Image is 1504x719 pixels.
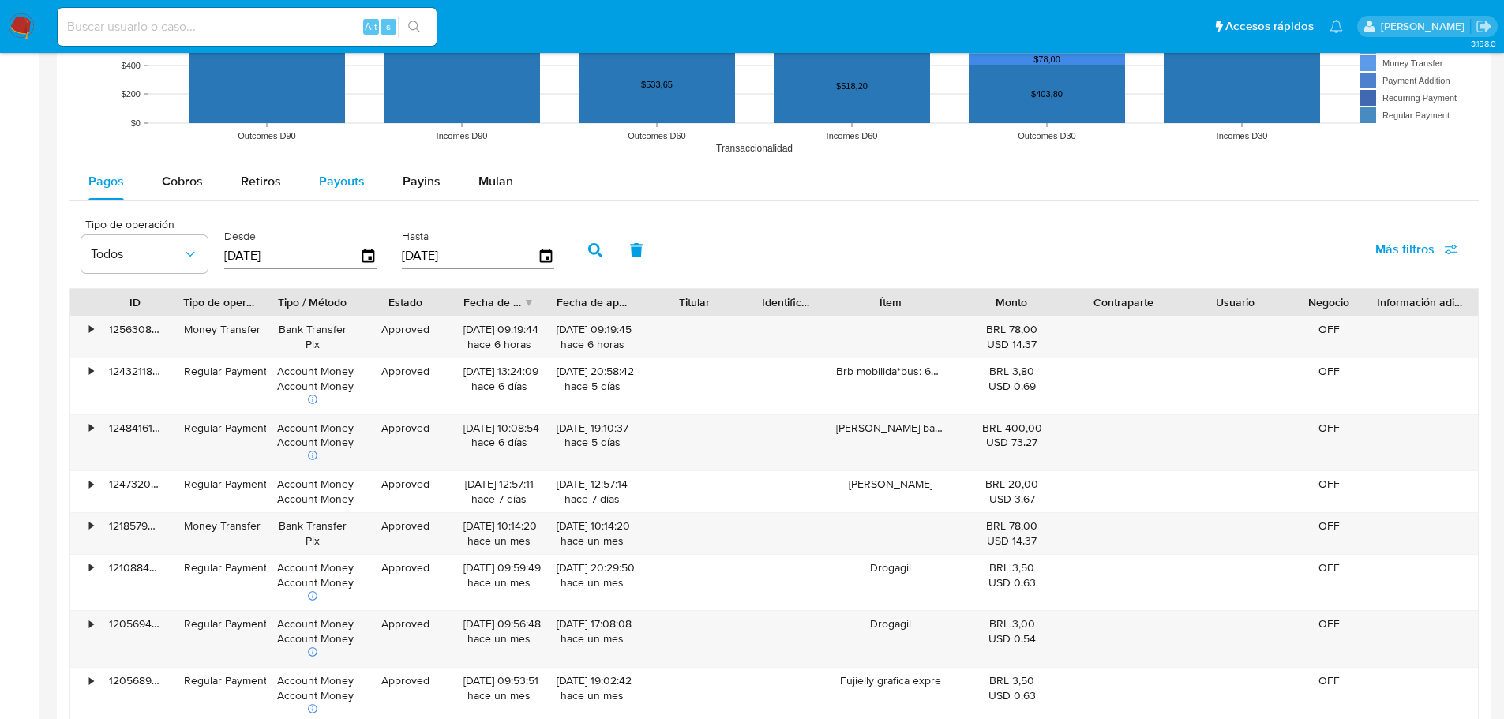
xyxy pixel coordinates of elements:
a: Notificaciones [1330,20,1343,33]
span: Accesos rápidos [1225,18,1314,35]
span: 3.158.0 [1471,37,1496,50]
span: Alt [365,19,377,34]
span: s [386,19,391,34]
button: search-icon [398,16,430,38]
p: nicolas.tyrkiel@mercadolibre.com [1381,19,1470,34]
input: Buscar usuario o caso... [58,17,437,37]
a: Salir [1476,18,1492,35]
